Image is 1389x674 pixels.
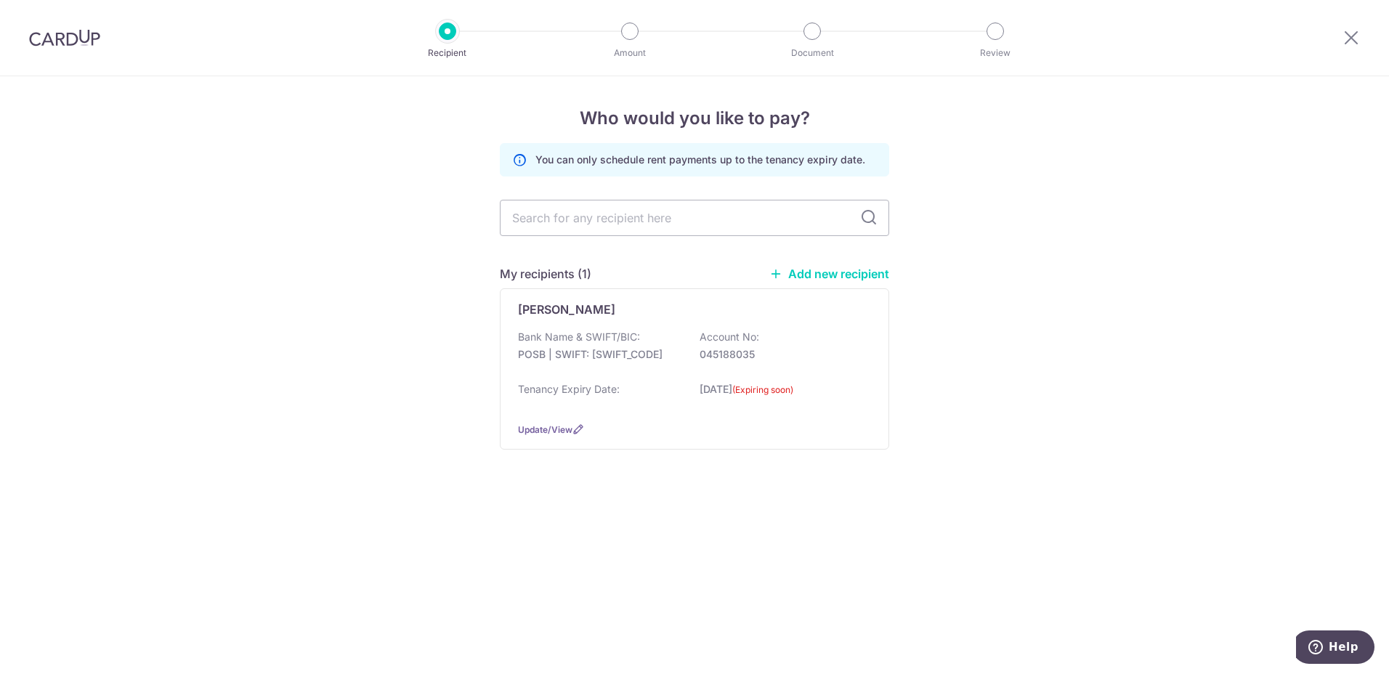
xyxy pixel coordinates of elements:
p: Amount [576,46,684,60]
iframe: Opens a widget where you can find more information [1296,630,1374,667]
label: (Expiring soon) [732,383,793,397]
h5: My recipients (1) [500,265,591,283]
p: You can only schedule rent payments up to the tenancy expiry date. [535,153,865,167]
p: Document [758,46,866,60]
p: [PERSON_NAME] [518,301,615,318]
img: CardUp [29,29,100,46]
p: Bank Name & SWIFT/BIC: [518,330,640,344]
p: Review [941,46,1049,60]
h4: Who would you like to pay? [500,105,889,131]
p: Tenancy Expiry Date: [518,382,620,397]
a: Update/View [518,424,572,435]
p: 045188035 [700,347,862,362]
input: Search for any recipient here [500,200,889,236]
p: POSB | SWIFT: [SWIFT_CODE] [518,347,681,362]
p: [DATE] [700,382,862,406]
a: Add new recipient [769,267,889,281]
p: Account No: [700,330,759,344]
p: Recipient [394,46,501,60]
